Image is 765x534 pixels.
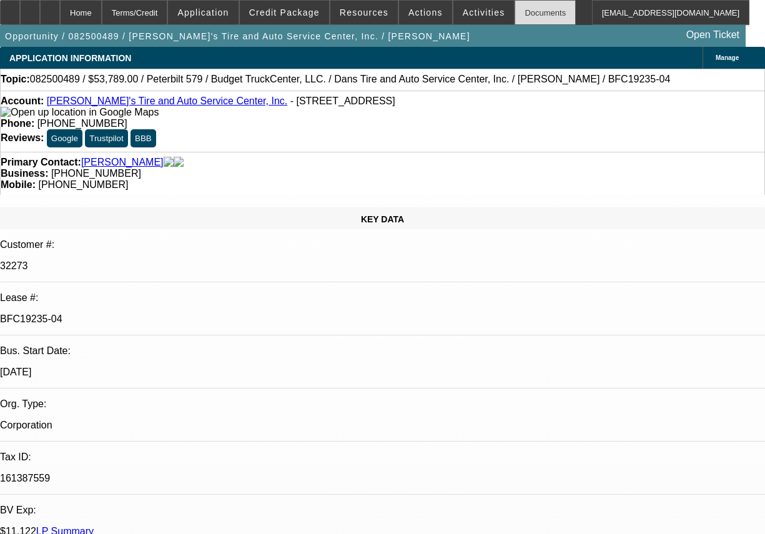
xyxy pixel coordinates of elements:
button: Actions [399,1,452,24]
span: APPLICATION INFORMATION [9,53,131,63]
strong: Mobile: [1,179,36,190]
strong: Primary Contact: [1,157,81,168]
strong: Account: [1,96,44,106]
span: Opportunity / 082500489 / [PERSON_NAME]'s Tire and Auto Service Center, Inc. / [PERSON_NAME] [5,31,470,41]
button: BBB [131,129,156,147]
strong: Topic: [1,74,30,85]
span: Resources [340,7,388,17]
span: Activities [463,7,505,17]
span: [PHONE_NUMBER] [51,168,141,179]
a: [PERSON_NAME]'s Tire and Auto Service Center, Inc. [47,96,287,106]
span: Credit Package [249,7,320,17]
span: Manage [716,54,739,61]
span: KEY DATA [361,214,404,224]
span: - [STREET_ADDRESS] [290,96,395,106]
span: [PHONE_NUMBER] [38,179,128,190]
span: 082500489 / $53,789.00 / Peterbilt 579 / Budget TruckCenter, LLC. / Dans Tire and Auto Service Ce... [30,74,670,85]
button: Activities [453,1,515,24]
span: Application [177,7,229,17]
button: Trustpilot [85,129,127,147]
button: Credit Package [240,1,329,24]
button: Google [47,129,82,147]
strong: Reviews: [1,132,44,143]
span: [PHONE_NUMBER] [37,118,127,129]
span: Actions [408,7,443,17]
img: linkedin-icon.png [174,157,184,168]
a: View Google Maps [1,107,159,117]
a: Open Ticket [681,24,744,46]
img: facebook-icon.png [164,157,174,168]
strong: Business: [1,168,48,179]
a: [PERSON_NAME] [81,157,164,168]
button: Resources [330,1,398,24]
strong: Phone: [1,118,34,129]
img: Open up location in Google Maps [1,107,159,118]
button: Application [168,1,238,24]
